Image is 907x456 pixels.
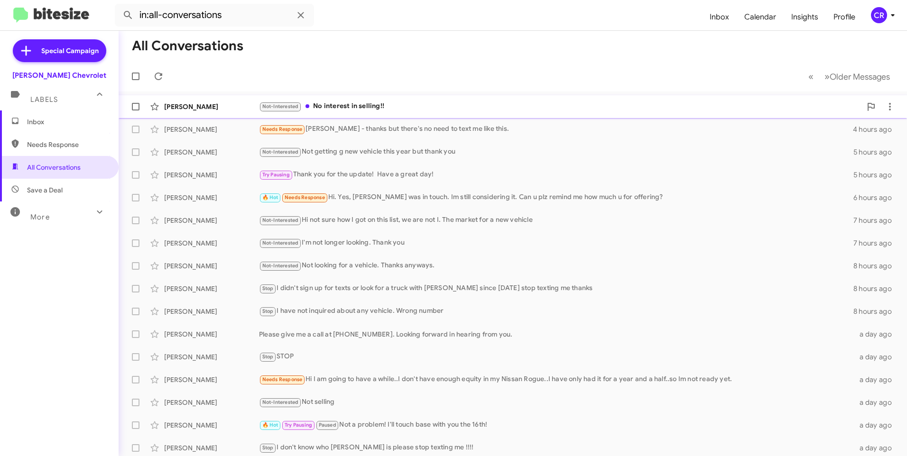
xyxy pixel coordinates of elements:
div: [PERSON_NAME] Chevrolet [12,71,106,80]
span: Needs Response [262,376,303,383]
span: Special Campaign [41,46,99,55]
div: a day ago [854,352,899,362]
a: Inbox [702,3,737,31]
div: Hi. Yes, [PERSON_NAME] was in touch. Im still considering it. Can u plz remind me how much u for ... [259,192,853,203]
div: I have not inquired about any vehicle. Wrong number [259,306,853,317]
div: Not selling [259,397,854,408]
a: Insights [784,3,826,31]
div: I'm not longer looking. Thank you [259,237,853,248]
div: [PERSON_NAME] [164,443,259,453]
div: a day ago [854,329,899,339]
span: Older Messages [830,72,890,82]
div: Please give me a call at [PHONE_NUMBER]. Looking forward in hearing from you. [259,329,854,339]
span: « [808,71,814,82]
div: 8 hours ago [853,284,899,293]
div: No interest in selling!! [259,101,861,112]
div: 6 hours ago [853,193,899,202]
div: I didn't sign up for texts or look for a truck with [PERSON_NAME] since [DATE] stop texting me th... [259,283,853,294]
nav: Page navigation example [803,67,896,86]
button: Next [819,67,896,86]
span: Save a Deal [27,185,63,195]
span: Not-Interested [262,399,299,405]
div: [PERSON_NAME] [164,420,259,430]
div: 7 hours ago [853,216,899,225]
span: 🔥 Hot [262,422,278,428]
div: Hi I am going to have a while..I don't have enough equity in my Nissan Rogue..I have only had it ... [259,374,854,385]
div: a day ago [854,443,899,453]
div: CR [871,7,887,23]
span: More [30,213,50,221]
div: 4 hours ago [853,125,899,134]
span: Not-Interested [262,103,299,109]
span: All Conversations [27,163,81,172]
h1: All Conversations [132,38,243,54]
span: Stop [262,285,274,292]
div: [PERSON_NAME] [164,216,259,225]
a: Calendar [737,3,784,31]
span: Not-Interested [262,149,299,155]
span: Try Pausing [262,172,290,178]
span: Not-Interested [262,217,299,223]
div: [PERSON_NAME] [164,170,259,180]
input: Search [115,4,314,27]
div: Not looking for a vehicle. Thanks anyways. [259,260,853,271]
span: Not-Interested [262,263,299,269]
div: [PERSON_NAME] [164,307,259,316]
div: Not a problem! I'll touch base with you the 16th! [259,420,854,430]
span: Needs Response [27,140,108,149]
div: Not getting g new vehicle this year but thank you [259,146,853,157]
span: Paused [319,422,336,428]
div: 8 hours ago [853,261,899,271]
a: Special Campaign [13,39,106,62]
div: [PERSON_NAME] [164,125,259,134]
div: 5 hours ago [853,170,899,180]
span: Stop [262,308,274,314]
div: [PERSON_NAME] [164,284,259,293]
div: 7 hours ago [853,238,899,248]
div: Thank you for the update! Have a great day! [259,169,853,180]
div: [PERSON_NAME] [164,375,259,384]
div: a day ago [854,420,899,430]
button: Previous [803,67,819,86]
a: Profile [826,3,863,31]
div: [PERSON_NAME] [164,398,259,407]
div: 8 hours ago [853,307,899,316]
span: 🔥 Hot [262,194,278,201]
div: [PERSON_NAME] [164,352,259,362]
span: Inbox [27,117,108,127]
button: CR [863,7,897,23]
span: » [824,71,830,82]
div: [PERSON_NAME] [164,238,259,248]
div: STOP [259,351,854,362]
div: I don't know who [PERSON_NAME] is please stop texting me !!!! [259,442,854,453]
div: [PERSON_NAME] [164,147,259,157]
div: a day ago [854,375,899,384]
div: Hi not sure how I got on this list, we are not I. The market for a new vehicle [259,215,853,226]
span: Needs Response [262,126,303,132]
span: Not-Interested [262,240,299,246]
div: [PERSON_NAME] [164,329,259,339]
span: Stop [262,445,274,451]
div: [PERSON_NAME] [164,261,259,271]
div: [PERSON_NAME] [164,193,259,202]
div: [PERSON_NAME] - thanks but there's no need to text me like this. [259,124,853,135]
div: 5 hours ago [853,147,899,157]
span: Stop [262,354,274,360]
span: Needs Response [285,194,325,201]
div: [PERSON_NAME] [164,102,259,111]
span: Labels [30,95,58,104]
div: a day ago [854,398,899,407]
span: Try Pausing [285,422,312,428]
